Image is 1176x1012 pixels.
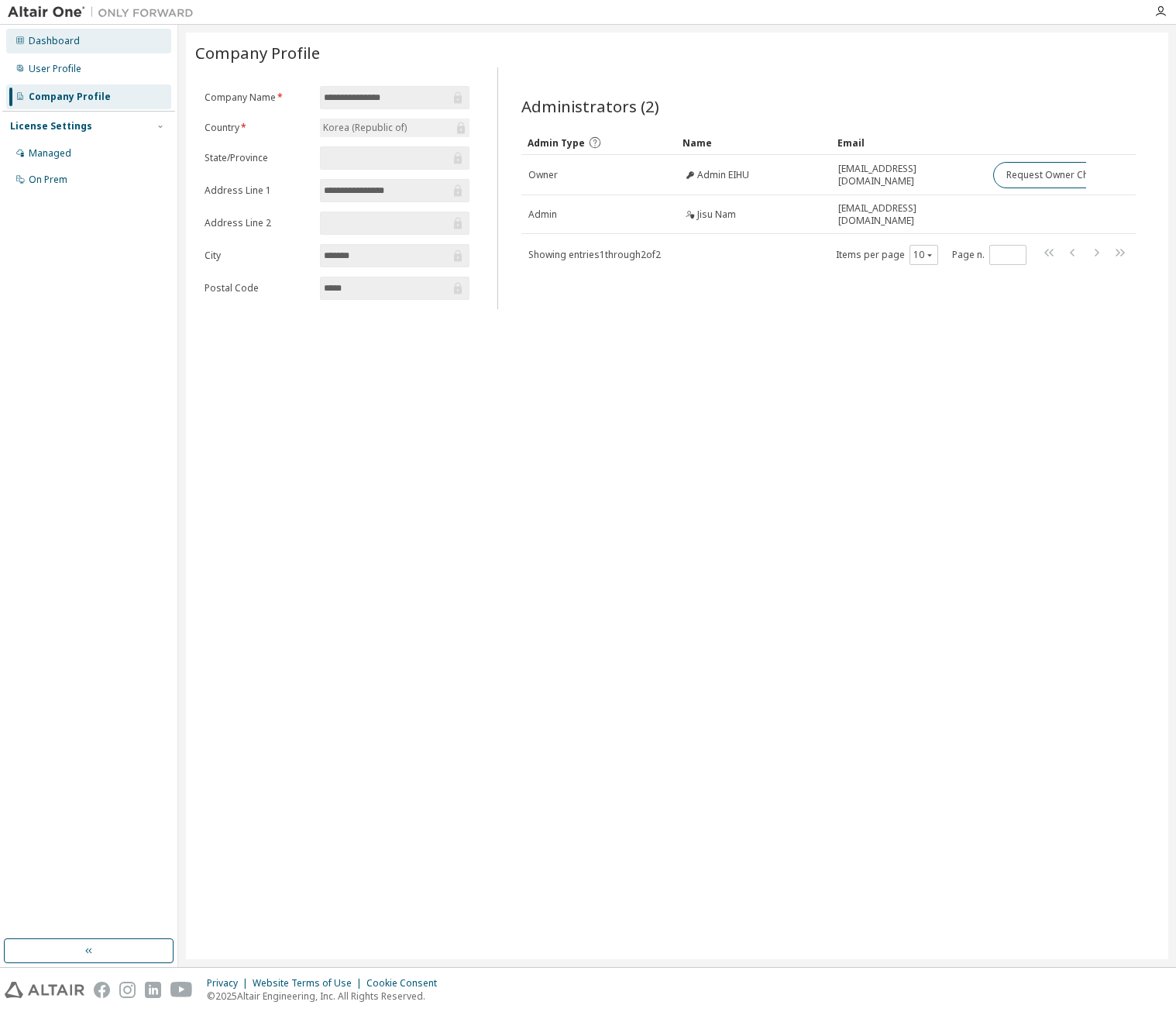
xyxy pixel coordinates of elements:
[205,122,311,134] label: Country
[29,91,111,103] div: Company Profile
[321,119,409,136] div: Korea (Republic of)
[528,208,557,221] span: Admin
[253,977,366,990] div: Website Terms of Use
[94,982,110,998] img: facebook.svg
[683,130,825,155] div: Name
[838,202,979,227] span: [EMAIL_ADDRESS][DOMAIN_NAME]
[205,217,311,229] label: Address Line 2
[207,977,253,990] div: Privacy
[521,95,659,117] span: Administrators (2)
[205,282,311,294] label: Postal Code
[697,169,749,181] span: Admin EIHU
[170,982,193,998] img: youtube.svg
[145,982,161,998] img: linkedin.svg
[320,119,469,137] div: Korea (Republic of)
[836,245,938,265] span: Items per page
[993,162,1124,188] button: Request Owner Change
[119,982,136,998] img: instagram.svg
[29,147,71,160] div: Managed
[838,163,979,188] span: [EMAIL_ADDRESS][DOMAIN_NAME]
[837,130,980,155] div: Email
[205,91,311,104] label: Company Name
[207,990,446,1003] p: © 2025 Altair Engineering, Inc. All Rights Reserved.
[29,35,80,47] div: Dashboard
[195,42,320,64] span: Company Profile
[10,120,92,133] div: License Settings
[952,245,1026,265] span: Page n.
[205,184,311,197] label: Address Line 1
[528,136,585,150] span: Admin Type
[8,5,201,20] img: Altair One
[205,250,311,262] label: City
[366,977,446,990] div: Cookie Consent
[528,169,558,181] span: Owner
[913,249,934,261] button: 10
[528,248,661,261] span: Showing entries 1 through 2 of 2
[29,63,81,75] div: User Profile
[5,982,84,998] img: altair_logo.svg
[697,208,736,221] span: Jisu Nam
[29,174,67,186] div: On Prem
[205,152,311,164] label: State/Province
